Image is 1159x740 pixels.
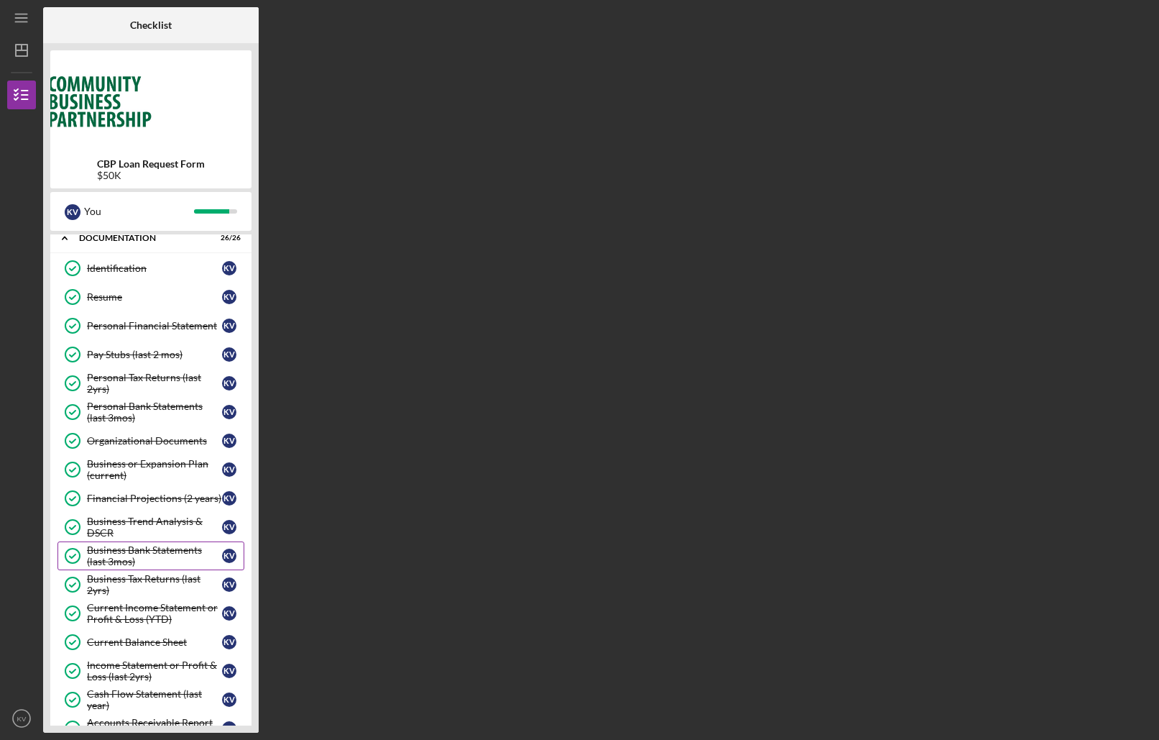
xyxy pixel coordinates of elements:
[57,311,244,340] a: Personal Financial StatementKV
[84,199,194,224] div: You
[222,721,236,736] div: K V
[87,262,222,274] div: Identification
[215,234,241,242] div: 26 / 26
[87,349,222,360] div: Pay Stubs (last 2 mos)
[87,435,222,447] div: Organizational Documents
[87,458,222,481] div: Business or Expansion Plan (current)
[57,685,244,714] a: Cash Flow Statement (last year)KV
[130,19,172,31] b: Checklist
[79,234,205,242] div: Documentation
[222,491,236,506] div: K V
[87,636,222,648] div: Current Balance Sheet
[97,158,205,170] b: CBP Loan Request Form
[17,715,27,723] text: KV
[222,462,236,477] div: K V
[222,319,236,333] div: K V
[57,628,244,657] a: Current Balance SheetKV
[87,573,222,596] div: Business Tax Returns (last 2yrs)
[222,290,236,304] div: K V
[65,204,80,220] div: K V
[57,254,244,283] a: IdentificationKV
[222,405,236,419] div: K V
[87,372,222,395] div: Personal Tax Returns (last 2yrs)
[87,493,222,504] div: Financial Projections (2 years)
[222,520,236,534] div: K V
[97,170,205,181] div: $50K
[7,704,36,733] button: KV
[57,283,244,311] a: ResumeKV
[222,664,236,678] div: K V
[222,693,236,707] div: K V
[87,717,222,740] div: Accounts Receivable Report (current)
[57,455,244,484] a: Business or Expansion Plan (current)KV
[222,577,236,592] div: K V
[57,599,244,628] a: Current Income Statement or Profit & Loss (YTD)KV
[57,426,244,455] a: Organizational DocumentsKV
[57,542,244,570] a: Business Bank Statements (last 3mos)KV
[87,688,222,711] div: Cash Flow Statement (last year)
[57,369,244,398] a: Personal Tax Returns (last 2yrs)KV
[222,606,236,621] div: K V
[57,398,244,426] a: Personal Bank Statements (last 3mos)KV
[57,570,244,599] a: Business Tax Returns (last 2yrs)KV
[87,401,222,424] div: Personal Bank Statements (last 3mos)
[57,340,244,369] a: Pay Stubs (last 2 mos)KV
[222,549,236,563] div: K V
[222,434,236,448] div: K V
[222,376,236,390] div: K V
[87,602,222,625] div: Current Income Statement or Profit & Loss (YTD)
[222,635,236,649] div: K V
[222,347,236,362] div: K V
[57,513,244,542] a: Business Trend Analysis & DSCRKV
[87,291,222,303] div: Resume
[87,516,222,539] div: Business Trend Analysis & DSCR
[50,58,251,144] img: Product logo
[57,484,244,513] a: Financial Projections (2 years)KV
[57,657,244,685] a: Income Statement or Profit & Loss (last 2yrs)KV
[87,320,222,332] div: Personal Financial Statement
[222,261,236,275] div: K V
[87,659,222,682] div: Income Statement or Profit & Loss (last 2yrs)
[87,544,222,567] div: Business Bank Statements (last 3mos)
